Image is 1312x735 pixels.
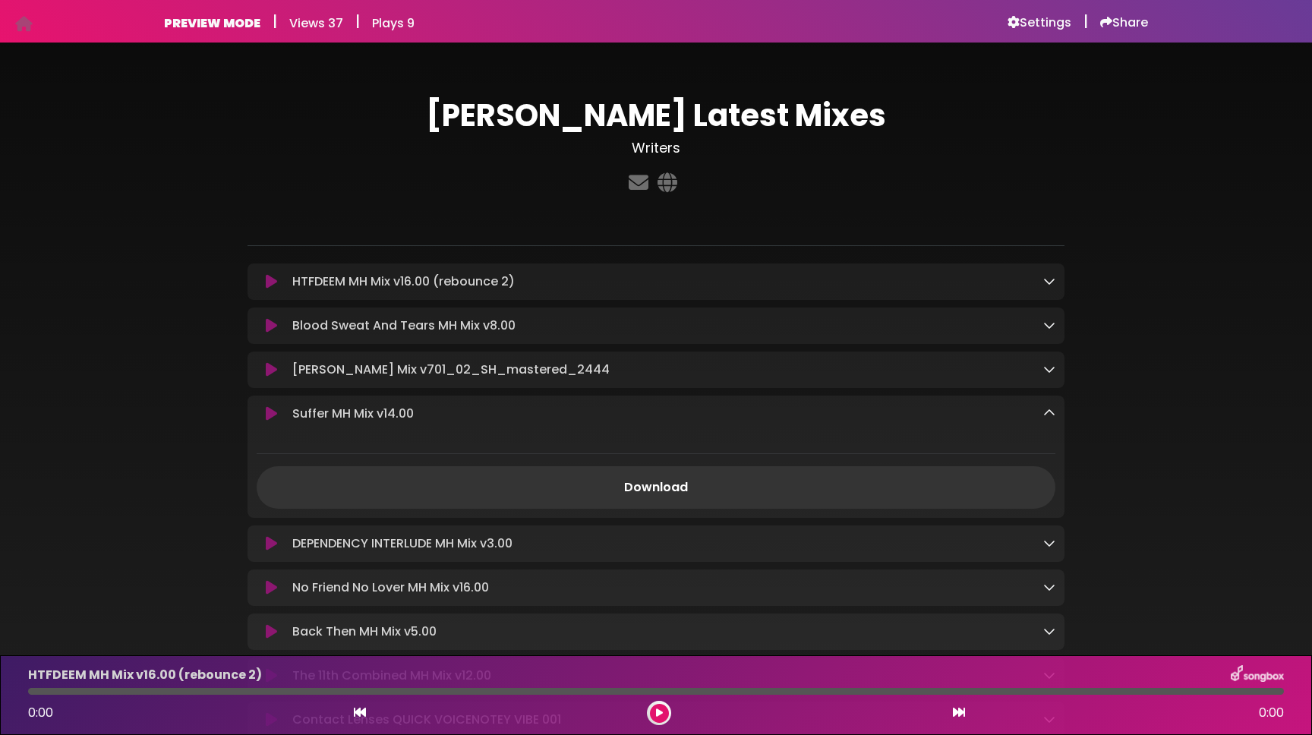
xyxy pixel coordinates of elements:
[248,140,1064,156] h3: Writers
[1083,12,1088,30] h5: |
[289,16,343,30] h6: Views 37
[292,361,610,379] p: [PERSON_NAME] Mix v701_02_SH_mastered_2444
[248,97,1064,134] h1: [PERSON_NAME] Latest Mixes
[257,466,1055,509] a: Download
[1008,15,1071,30] a: Settings
[372,16,415,30] h6: Plays 9
[292,579,489,597] p: No Friend No Lover MH Mix v16.00
[164,16,260,30] h6: PREVIEW MODE
[1259,704,1284,722] span: 0:00
[273,12,277,30] h5: |
[1100,15,1148,30] a: Share
[292,405,414,423] p: Suffer MH Mix v14.00
[1231,665,1284,685] img: songbox-logo-white.png
[28,704,53,721] span: 0:00
[292,535,512,553] p: DEPENDENCY INTERLUDE MH Mix v3.00
[292,623,437,641] p: Back Then MH Mix v5.00
[292,273,515,291] p: HTFDEEM MH Mix v16.00 (rebounce 2)
[355,12,360,30] h5: |
[292,317,516,335] p: Blood Sweat And Tears MH Mix v8.00
[28,666,262,684] p: HTFDEEM MH Mix v16.00 (rebounce 2)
